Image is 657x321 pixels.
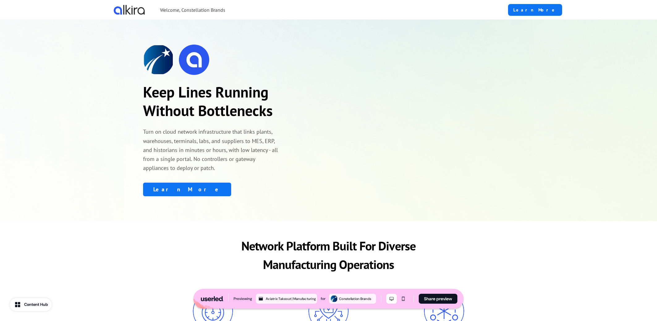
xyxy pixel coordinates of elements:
[234,296,252,302] div: Previewing
[419,294,457,304] button: Share preview
[143,127,280,172] p: Turn on cloud network infrastructure that links plants, warehouses, terminals, labs, and supplier...
[266,296,316,301] div: Aviatrix Takeout | Manufacturing
[143,83,280,120] p: Keep Lines Running Without Bottlenecks
[143,183,231,196] a: Learn More
[24,301,48,308] div: Content Hub
[398,294,409,304] button: Mobile mode
[10,298,52,311] button: Content Hub
[231,236,426,274] p: Network Platform Built For Diverse Manufacturing Operations
[508,4,562,16] a: Learn More
[160,6,225,14] p: Welcome, Constellation Brands
[321,296,325,302] div: for
[386,294,397,304] button: Desktop mode
[339,296,375,301] div: Constellation Brands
